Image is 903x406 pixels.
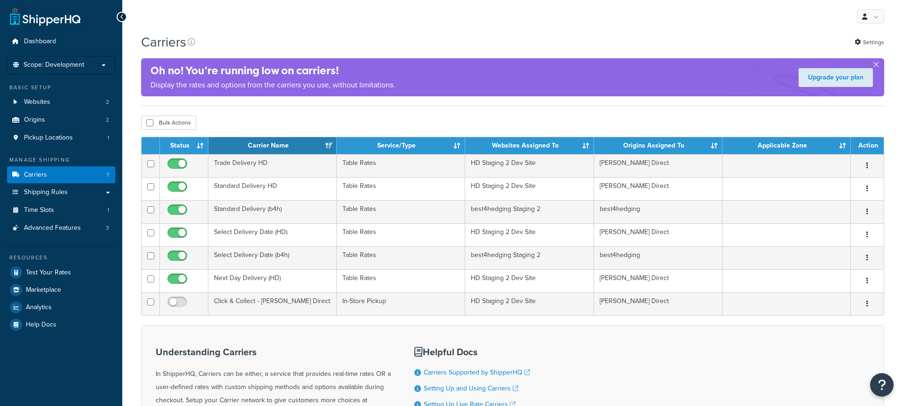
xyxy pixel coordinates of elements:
[141,33,186,51] h1: Carriers
[594,137,722,154] th: Origins Assigned To: activate to sort column ascending
[7,84,115,92] div: Basic Setup
[337,292,465,315] td: In-Store Pickup
[7,202,115,219] li: Time Slots
[414,347,537,357] h3: Helpful Docs
[7,166,115,184] a: Carriers 7
[26,321,56,329] span: Help Docs
[7,281,115,298] a: Marketplace
[7,219,115,237] a: Advanced Features 3
[424,367,530,377] a: Carriers Supported by ShipperHQ
[337,154,465,177] td: Table Rates
[26,269,71,277] span: Test Your Rates
[465,223,594,246] td: HD Staging 2 Dev Site
[465,269,594,292] td: HD Staging 2 Dev Site
[465,177,594,200] td: HD Staging 2 Dev Site
[24,116,45,124] span: Origins
[870,373,894,397] button: Open Resource Center
[24,224,81,232] span: Advanced Features
[208,177,337,200] td: Standard Delivery HD
[7,316,115,333] a: Help Docs
[337,200,465,223] td: Table Rates
[26,286,61,294] span: Marketplace
[7,94,115,111] a: Websites 2
[24,171,47,179] span: Carriers
[465,137,594,154] th: Websites Assigned To: activate to sort column ascending
[150,78,395,92] p: Display the rates and options from the carriers you use, without limitations.
[106,98,109,106] span: 2
[7,264,115,281] a: Test Your Rates
[465,154,594,177] td: HD Staging 2 Dev Site
[24,206,54,214] span: Time Slots
[7,254,115,262] div: Resources
[150,63,395,78] h4: Oh no! You’re running low on carriers!
[722,137,851,154] th: Applicable Zone: activate to sort column ascending
[24,188,68,196] span: Shipping Rules
[594,223,722,246] td: [PERSON_NAME] Direct
[208,137,337,154] th: Carrier Name: activate to sort column ascending
[24,98,50,106] span: Websites
[594,177,722,200] td: [PERSON_NAME] Direct
[208,269,337,292] td: Next Day Delivery (HD)
[106,171,109,179] span: 7
[799,68,873,87] a: Upgrade your plan
[337,246,465,269] td: Table Rates
[424,383,518,393] a: Setting Up and Using Carriers
[7,202,115,219] a: Time Slots 1
[7,94,115,111] li: Websites
[7,184,115,201] a: Shipping Rules
[594,292,722,315] td: [PERSON_NAME] Direct
[7,129,115,147] li: Pickup Locations
[7,111,115,129] li: Origins
[24,38,56,46] span: Dashboard
[7,219,115,237] li: Advanced Features
[465,246,594,269] td: best4hedging Staging 2
[26,304,52,312] span: Analytics
[855,36,884,49] a: Settings
[337,137,465,154] th: Service/Type: activate to sort column ascending
[24,134,73,142] span: Pickup Locations
[107,134,109,142] span: 1
[7,129,115,147] a: Pickup Locations 1
[208,292,337,315] td: Click & Collect - [PERSON_NAME] Direct
[594,269,722,292] td: [PERSON_NAME] Direct
[156,347,391,357] h3: Understanding Carriers
[24,61,84,69] span: Scope: Development
[208,200,337,223] td: Standard Delivery (b4h)
[7,111,115,129] a: Origins 2
[337,223,465,246] td: Table Rates
[208,154,337,177] td: Trade Delivery HD
[594,200,722,223] td: best4hedging
[10,7,80,26] a: ShipperHQ Home
[594,246,722,269] td: best4hedging
[7,166,115,184] li: Carriers
[7,33,115,50] a: Dashboard
[465,292,594,315] td: HD Staging 2 Dev Site
[7,156,115,164] div: Manage Shipping
[594,154,722,177] td: [PERSON_NAME] Direct
[465,200,594,223] td: best4hedging Staging 2
[208,246,337,269] td: Select Delivery Date (b4h)
[107,206,109,214] span: 1
[337,177,465,200] td: Table Rates
[851,137,884,154] th: Action
[106,116,109,124] span: 2
[106,224,109,232] span: 3
[160,137,208,154] th: Status: activate to sort column ascending
[337,269,465,292] td: Table Rates
[7,299,115,316] a: Analytics
[208,223,337,246] td: Select Delivery Date (HD)
[141,116,196,130] button: Bulk Actions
